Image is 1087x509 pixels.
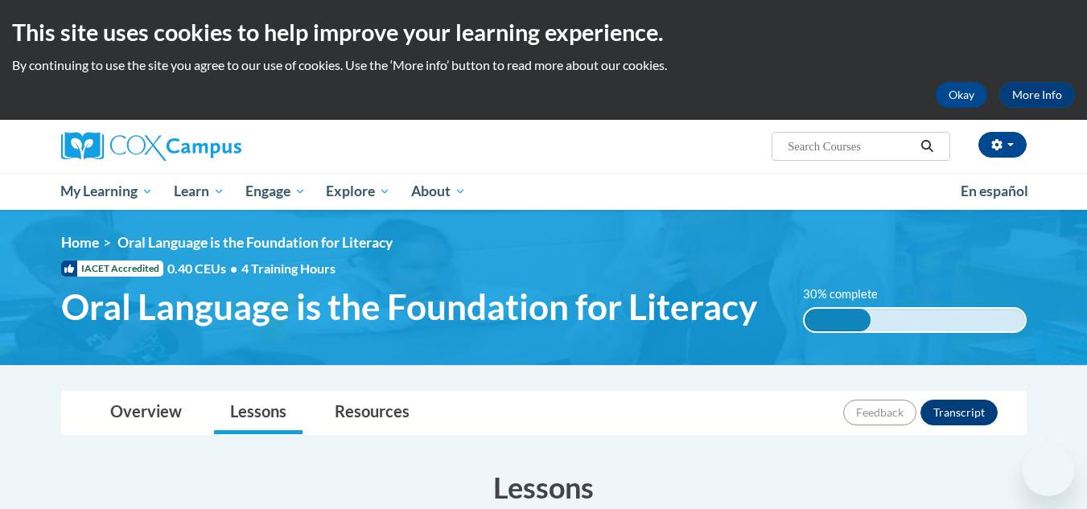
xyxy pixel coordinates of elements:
[51,173,164,210] a: My Learning
[61,132,241,161] img: Cox Campus
[241,261,336,276] span: 4 Training Hours
[999,82,1075,108] a: More Info
[94,392,198,434] a: Overview
[214,392,303,434] a: Lessons
[326,182,390,201] span: Explore
[950,174,1039,208] a: En español
[803,285,896,303] label: 30% complete
[961,183,1028,199] span: En español
[61,285,757,328] span: Oral Language is the Foundation for Literacy
[117,234,393,251] span: Oral Language is the Foundation for Literacy
[12,16,1075,48] h2: This site uses cookies to help improve your learning experience.
[163,173,235,210] a: Learn
[805,309,871,331] div: 30% complete
[319,392,426,434] a: Resources
[411,182,466,201] span: About
[920,400,998,425] button: Transcript
[978,132,1027,158] button: Account Settings
[60,182,153,201] span: My Learning
[401,173,476,210] a: About
[61,132,367,161] a: Cox Campus
[1023,445,1074,496] iframe: Button to launch messaging window
[61,467,1027,507] h3: Lessons
[174,182,224,201] span: Learn
[61,261,163,277] span: IACET Accredited
[61,234,99,251] a: Home
[235,173,316,210] a: Engage
[37,173,1051,210] div: Main menu
[167,260,241,277] span: 0.40 CEUs
[936,82,987,108] button: Okay
[915,137,939,156] button: Search
[245,182,306,201] span: Engage
[315,173,401,210] a: Explore
[786,137,915,156] input: Search Courses
[230,261,237,276] span: •
[843,400,916,425] button: Feedback
[12,56,1075,74] p: By continuing to use the site you agree to our use of cookies. Use the ‘More info’ button to read...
